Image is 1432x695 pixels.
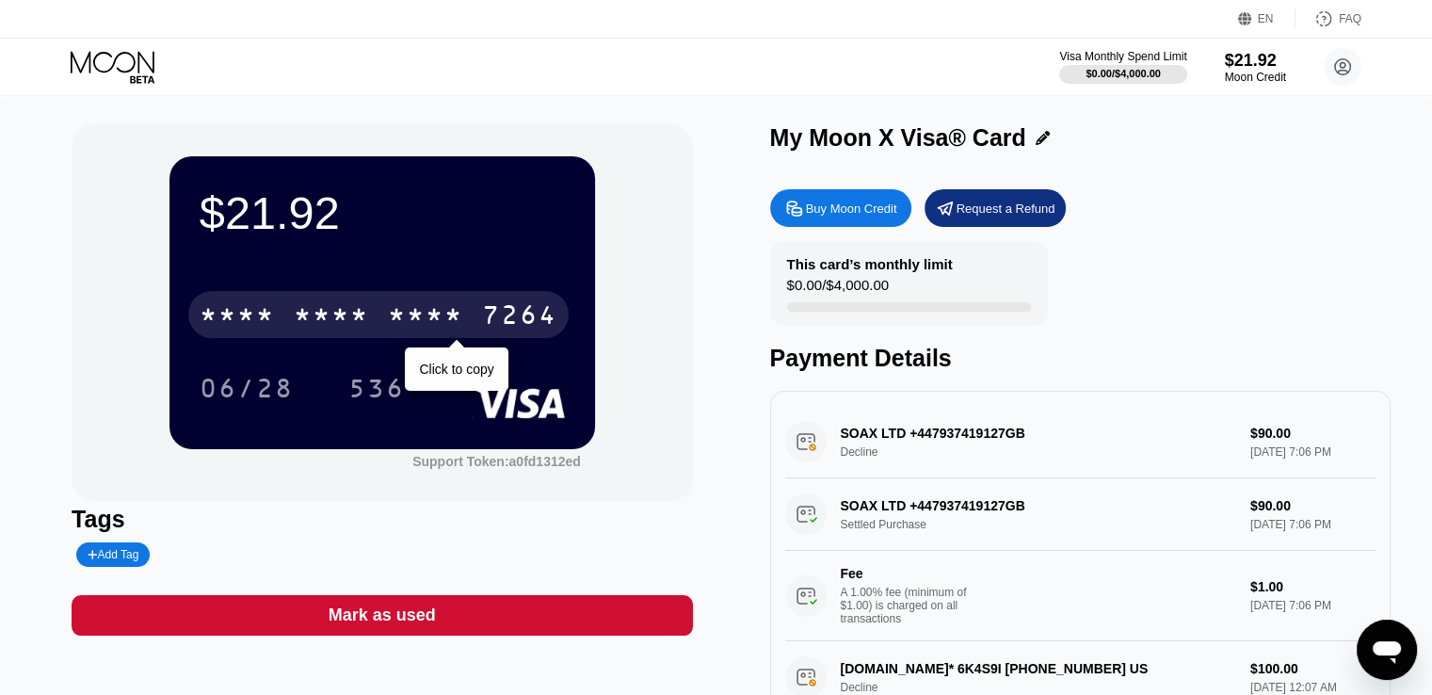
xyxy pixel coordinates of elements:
div: 06/28 [185,364,308,412]
div: 536 [348,376,405,406]
div: Visa Monthly Spend Limit [1059,50,1186,63]
div: Request a Refund [957,201,1055,217]
div: EN [1238,9,1295,28]
div: FeeA 1.00% fee (minimum of $1.00) is charged on all transactions$1.00[DATE] 7:06 PM [785,551,1376,641]
div: $0.00 / $4,000.00 [1086,68,1161,79]
div: Click to copy [419,362,493,377]
div: EN [1258,12,1274,25]
iframe: Кнопка запуска окна обмена сообщениями [1357,620,1417,680]
div: Support Token: a0fd1312ed [412,454,581,469]
div: Moon Credit [1225,71,1286,84]
div: Support Token:a0fd1312ed [412,454,581,469]
div: $21.92 [200,186,565,239]
div: [DATE] 7:06 PM [1250,599,1376,612]
div: $21.92 [1225,51,1286,71]
div: Mark as used [72,595,692,636]
div: Buy Moon Credit [770,189,911,227]
div: Request a Refund [925,189,1066,227]
div: A 1.00% fee (minimum of $1.00) is charged on all transactions [841,586,982,625]
div: $0.00 / $4,000.00 [787,277,889,302]
div: Tags [72,506,692,533]
div: 7264 [482,302,557,332]
div: $21.92Moon Credit [1225,51,1286,84]
div: FAQ [1339,12,1361,25]
div: Visa Monthly Spend Limit$0.00/$4,000.00 [1059,50,1186,84]
div: Payment Details [770,345,1391,372]
div: Add Tag [88,548,138,561]
div: My Moon X Visa® Card [770,124,1026,152]
div: $1.00 [1250,579,1376,594]
div: Add Tag [76,542,150,567]
div: This card’s monthly limit [787,256,953,272]
div: 06/28 [200,376,294,406]
div: Fee [841,566,973,581]
div: FAQ [1295,9,1361,28]
div: Mark as used [329,605,436,626]
div: 536 [334,364,419,412]
div: Buy Moon Credit [806,201,897,217]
